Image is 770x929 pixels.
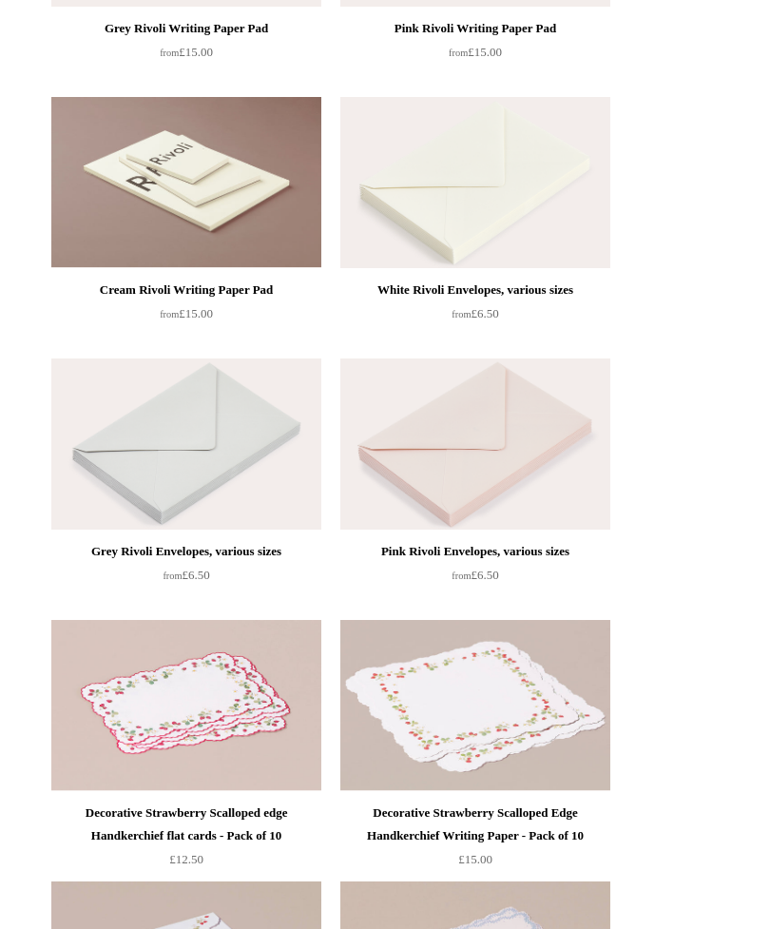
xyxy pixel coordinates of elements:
a: White Rivoli Envelopes, various sizes from£6.50 [340,279,610,357]
div: White Rivoli Envelopes, various sizes [345,279,606,301]
div: Grey Rivoli Writing Paper Pad [56,17,317,40]
span: £15.00 [160,306,213,320]
span: from [163,571,182,581]
div: Decorative Strawberry Scalloped edge Handkerchief flat cards - Pack of 10 [56,802,317,847]
a: Pink Rivoli Writing Paper Pad from£15.00 [340,17,610,95]
a: Pink Rivoli Envelopes, various sizes Pink Rivoli Envelopes, various sizes [340,358,610,530]
div: Cream Rivoli Writing Paper Pad [56,279,317,301]
a: White Rivoli Envelopes, various sizes White Rivoli Envelopes, various sizes [340,97,610,268]
img: Grey Rivoli Envelopes, various sizes [51,358,321,530]
span: £6.50 [163,568,209,582]
span: £6.50 [452,306,498,320]
a: Cream Rivoli Writing Paper Pad from£15.00 [51,279,321,357]
img: White Rivoli Envelopes, various sizes [340,97,610,268]
img: Decorative Strawberry Scalloped edge Handkerchief flat cards - Pack of 10 [51,620,321,791]
a: Grey Rivoli Writing Paper Pad from£15.00 [51,17,321,95]
span: £12.50 [169,852,203,866]
a: Decorative Strawberry Scalloped edge Handkerchief flat cards - Pack of 10 Decorative Strawberry S... [51,620,321,791]
span: from [449,48,468,58]
div: Grey Rivoli Envelopes, various sizes [56,540,317,563]
a: Grey Rivoli Envelopes, various sizes from£6.50 [51,540,321,618]
img: Pink Rivoli Envelopes, various sizes [340,358,610,530]
span: from [452,571,471,581]
span: from [160,48,179,58]
span: from [160,309,179,319]
a: Decorative Strawberry Scalloped edge Handkerchief flat cards - Pack of 10 £12.50 [51,802,321,880]
a: Pink Rivoli Envelopes, various sizes from£6.50 [340,540,610,618]
span: from [452,309,471,319]
img: Decorative Strawberry Scalloped Edge Handkerchief Writing Paper - Pack of 10 [340,620,610,791]
a: Decorative Strawberry Scalloped Edge Handkerchief Writing Paper - Pack of 10 £15.00 [340,802,610,880]
a: Cream Rivoli Writing Paper Pad Cream Rivoli Writing Paper Pad [51,97,321,268]
a: Decorative Strawberry Scalloped Edge Handkerchief Writing Paper - Pack of 10 Decorative Strawberr... [340,620,610,791]
div: Pink Rivoli Envelopes, various sizes [345,540,606,563]
img: Cream Rivoli Writing Paper Pad [51,97,321,268]
span: £6.50 [452,568,498,582]
span: £15.00 [449,45,502,59]
span: £15.00 [458,852,492,866]
span: £15.00 [160,45,213,59]
div: Decorative Strawberry Scalloped Edge Handkerchief Writing Paper - Pack of 10 [345,802,606,847]
div: Pink Rivoli Writing Paper Pad [345,17,606,40]
a: Grey Rivoli Envelopes, various sizes Grey Rivoli Envelopes, various sizes [51,358,321,530]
